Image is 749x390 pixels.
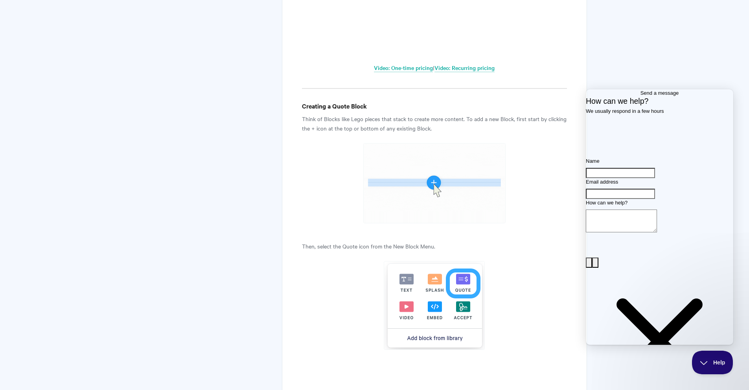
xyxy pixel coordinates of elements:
[374,64,433,72] a: Video: One-time pricing
[302,114,567,133] p: Think of Blocks like Lego pieces that stack to create more content. To add a new Block, first sta...
[384,261,485,350] img: file-hscuCM1AMA.png
[363,143,506,223] img: file-a2X1aahEAz.gif
[302,101,567,111] h4: Creating a Quote Block
[302,63,567,72] p: |
[434,64,495,72] a: Video: Recurring pricing
[692,351,733,374] iframe: Help Scout Beacon - Close
[302,241,567,251] p: Then, select the Quote icon from the New Block Menu.
[586,89,733,345] iframe: To enrich screen reader interactions, please activate Accessibility in Grammarly extension settings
